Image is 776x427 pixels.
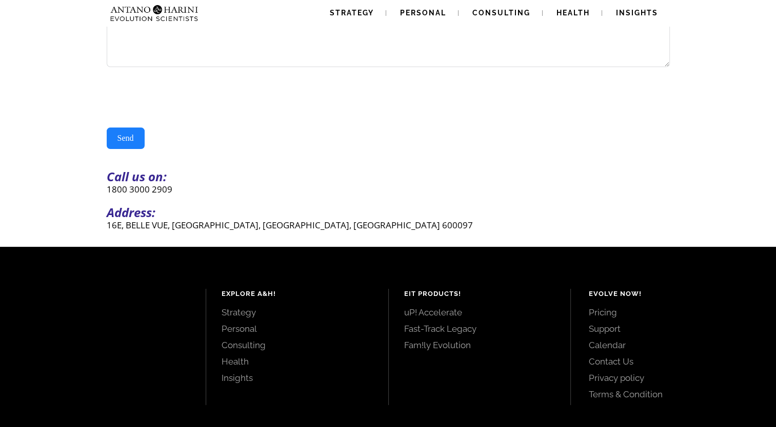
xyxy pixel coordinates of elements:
[107,77,263,117] iframe: reCAPTCHA
[222,339,373,351] a: Consulting
[222,289,373,299] h4: Explore A&H!
[107,219,670,231] p: 16E, BELLE VUE, [GEOGRAPHIC_DATA], [GEOGRAPHIC_DATA], [GEOGRAPHIC_DATA] 600097
[472,9,530,17] span: Consulting
[589,289,753,299] h4: Evolve Now!
[589,307,753,318] a: Pricing
[404,339,555,351] a: Fam!ly Evolution
[589,372,753,383] a: Privacy policy
[107,204,155,221] strong: Address:
[107,168,167,185] strong: Call us on:
[589,356,753,367] a: Contact Us
[589,389,753,400] a: Terms & Condition
[404,323,555,334] a: Fast-Track Legacy
[222,323,373,334] a: Personal
[404,289,555,299] h4: EIT Products!
[589,323,753,334] a: Support
[107,21,670,67] textarea: Your Message
[556,9,590,17] span: Health
[616,9,658,17] span: Insights
[404,307,555,318] a: uP! Accelerate
[107,183,670,195] p: 1800 3000 2909
[222,372,373,383] a: Insights
[589,339,753,351] a: Calendar
[222,356,373,367] a: Health
[400,9,446,17] span: Personal
[107,127,145,149] button: Send
[222,307,373,318] a: Strategy
[330,9,374,17] span: Strategy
